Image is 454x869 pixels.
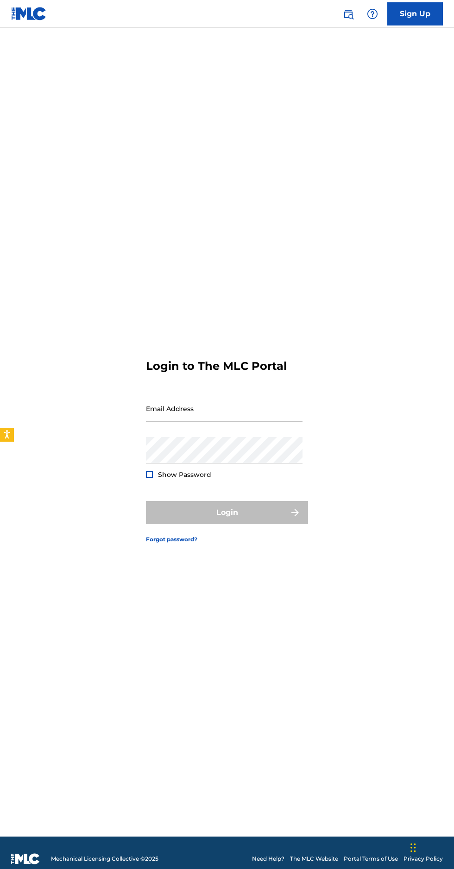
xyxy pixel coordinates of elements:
[146,359,287,373] h3: Login to The MLC Portal
[158,470,211,479] span: Show Password
[252,855,284,863] a: Need Help?
[387,2,443,25] a: Sign Up
[146,535,197,544] a: Forgot password?
[410,834,416,862] div: Drag
[363,5,382,23] div: Help
[367,8,378,19] img: help
[339,5,358,23] a: Public Search
[11,853,40,864] img: logo
[408,825,454,869] iframe: Chat Widget
[51,855,158,863] span: Mechanical Licensing Collective © 2025
[11,7,47,20] img: MLC Logo
[344,855,398,863] a: Portal Terms of Use
[343,8,354,19] img: search
[290,855,338,863] a: The MLC Website
[404,855,443,863] a: Privacy Policy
